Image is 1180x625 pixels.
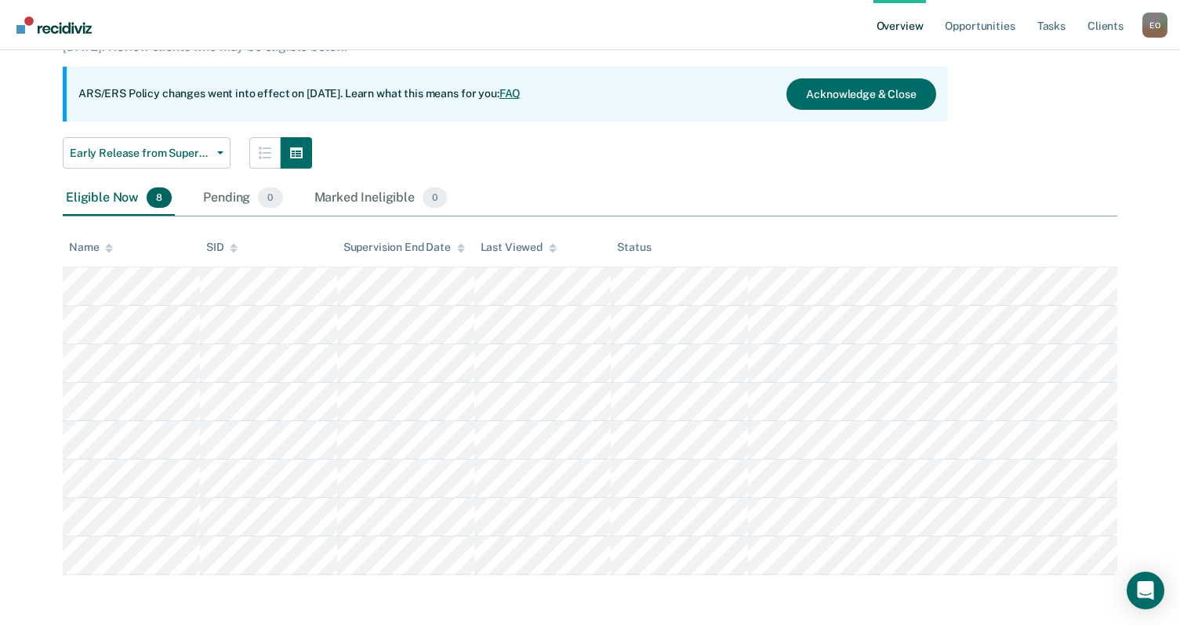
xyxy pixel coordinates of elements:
[206,241,238,254] div: SID
[69,241,113,254] div: Name
[258,187,282,208] span: 0
[63,24,908,54] p: Supervision clients may be eligible for Early Release from Supervision if they meet certain crite...
[423,187,447,208] span: 0
[499,87,521,100] a: FAQ
[343,241,465,254] div: Supervision End Date
[147,187,172,208] span: 8
[311,181,451,216] div: Marked Ineligible0
[1127,572,1164,609] div: Open Intercom Messenger
[63,181,175,216] div: Eligible Now8
[786,78,935,110] button: Acknowledge & Close
[481,241,557,254] div: Last Viewed
[200,181,285,216] div: Pending0
[70,147,211,160] span: Early Release from Supervision
[78,86,521,102] p: ARS/ERS Policy changes went into effect on [DATE]. Learn what this means for you:
[16,16,92,34] img: Recidiviz
[1142,13,1167,38] div: E O
[617,241,651,254] div: Status
[63,137,231,169] button: Early Release from Supervision
[1142,13,1167,38] button: Profile dropdown button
